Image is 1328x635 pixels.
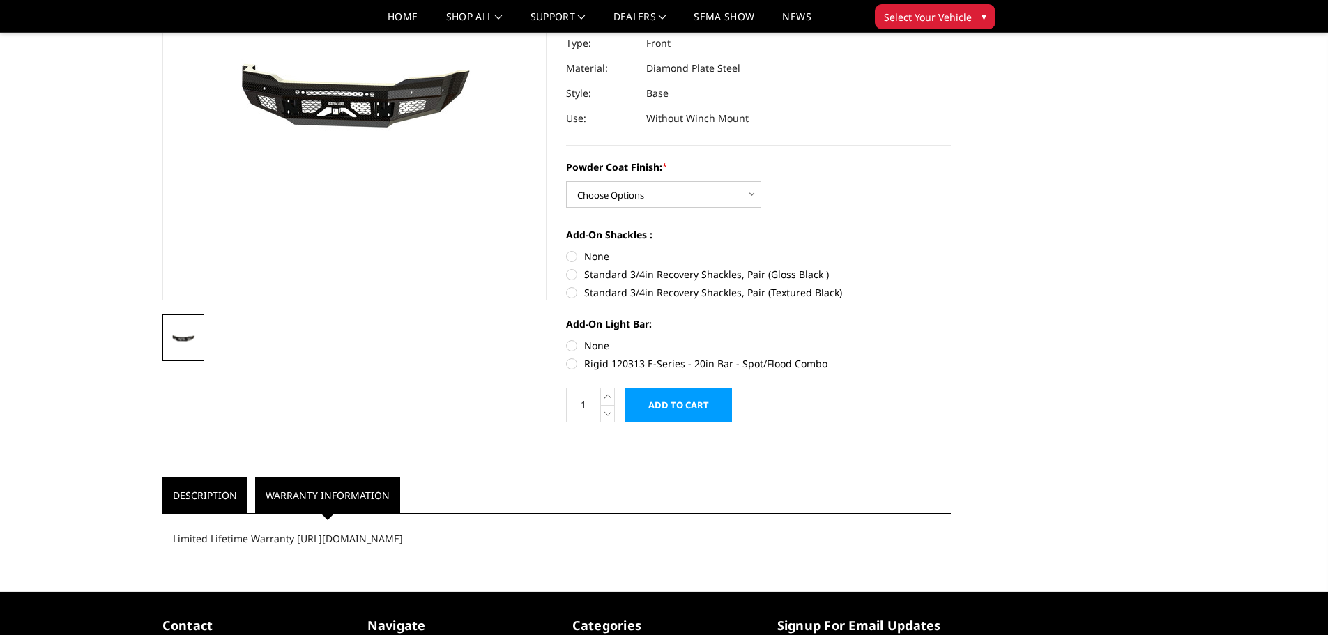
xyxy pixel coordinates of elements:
[777,616,961,635] h5: signup for email updates
[367,616,551,635] h5: Navigate
[566,160,951,174] label: Powder Coat Finish:
[167,330,200,346] img: 2019-2025 Ram 4500-5500 - FT Series - Base Front Bumper
[531,12,586,32] a: Support
[782,12,811,32] a: News
[566,227,951,242] label: Add-On Shackles :
[646,56,740,81] dd: Diamond Plate Steel
[646,106,749,131] dd: Without Winch Mount
[162,616,346,635] h5: contact
[572,616,756,635] h5: Categories
[982,9,986,24] span: ▾
[566,356,951,371] label: Rigid 120313 E-Series - 20in Bar - Spot/Flood Combo
[162,521,952,556] div: Limited Lifetime Warranty [URL][DOMAIN_NAME]
[875,4,995,29] button: Select Your Vehicle
[566,249,951,263] label: None
[566,267,951,282] label: Standard 3/4in Recovery Shackles, Pair (Gloss Black )
[694,12,754,32] a: SEMA Show
[566,81,636,106] dt: Style:
[566,106,636,131] dt: Use:
[884,10,972,24] span: Select Your Vehicle
[566,316,951,331] label: Add-On Light Bar:
[566,56,636,81] dt: Material:
[388,12,418,32] a: Home
[646,31,671,56] dd: Front
[255,477,400,513] a: Warranty Information
[566,285,951,300] label: Standard 3/4in Recovery Shackles, Pair (Textured Black)
[1258,568,1328,635] iframe: Chat Widget
[613,12,666,32] a: Dealers
[646,81,669,106] dd: Base
[566,338,951,353] label: None
[162,477,247,513] a: Description
[446,12,503,32] a: shop all
[566,31,636,56] dt: Type:
[625,388,732,422] input: Add to Cart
